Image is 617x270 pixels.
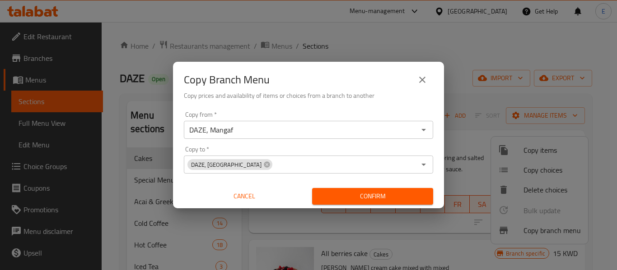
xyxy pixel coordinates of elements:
h6: Copy prices and availability of items or choices from a branch to another [184,91,433,101]
button: Open [417,158,430,171]
button: close [411,69,433,91]
span: Confirm [319,191,426,202]
button: Open [417,124,430,136]
h2: Copy Branch Menu [184,73,270,87]
button: Confirm [312,188,433,205]
button: Cancel [184,188,305,205]
span: DAZE, [GEOGRAPHIC_DATA] [187,160,265,169]
div: DAZE, [GEOGRAPHIC_DATA] [187,159,272,170]
span: Cancel [187,191,301,202]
